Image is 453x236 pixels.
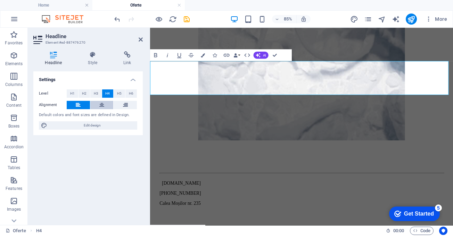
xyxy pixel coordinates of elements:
i: Pages (Ctrl+Alt+S) [364,15,372,23]
p: Columns [5,82,23,87]
button: pages [364,15,372,23]
button: Bold (Ctrl+B) [150,49,161,61]
button: Edit design [39,121,137,130]
p: Favorites [5,40,23,46]
h6: Session time [386,227,404,235]
div: 5 [51,1,58,8]
div: Default colors and font sizes are defined in Design. [39,112,137,118]
button: HTML [242,49,253,61]
i: AI Writer [392,15,400,23]
h4: Settings [33,71,143,84]
span: H3 [94,89,98,98]
button: Data Bindings [233,49,241,61]
button: More [422,14,450,25]
p: Boxes [8,123,20,129]
div: Get Started [20,8,50,14]
img: Editor Logo [40,15,92,23]
span: H2 [82,89,87,98]
span: Edit design [49,121,135,130]
button: Confirm (Ctrl+⏎) [269,49,280,61]
h4: Headline [33,51,76,66]
h2: Headline [46,33,143,40]
p: Features [6,186,22,191]
span: Click to select. Double-click to edit [36,227,42,235]
button: AI [254,52,269,59]
h6: 85% [282,15,294,23]
a: Click to cancel selection. Double-click to open Pages [6,227,26,235]
button: undo [113,15,121,23]
button: Usercentrics [439,227,447,235]
span: Code [413,227,430,235]
h3: Element #ed-887476270 [46,40,129,46]
span: H4 [105,89,110,98]
span: : [398,228,399,233]
button: reload [168,15,177,23]
button: publish [406,14,417,25]
button: navigator [378,15,386,23]
button: Code [410,227,434,235]
button: Italic (Ctrl+I) [162,49,173,61]
button: Underline (Ctrl+U) [174,49,185,61]
h4: Link [112,51,143,66]
span: H1 [70,89,75,98]
button: 85% [272,15,297,23]
p: Elements [5,61,23,67]
i: Reload page [169,15,177,23]
i: Publish [407,15,415,23]
button: Link [221,49,232,61]
h4: Oferte [92,1,185,9]
p: Tables [8,165,20,171]
label: Level [39,89,67,98]
i: On resize automatically adjust zoom level to fit chosen device. [300,16,307,22]
div: Get Started 5 items remaining, 0% complete [6,3,56,18]
i: Design (Ctrl+Alt+Y) [350,15,358,23]
button: H3 [90,89,102,98]
button: H4 [102,89,114,98]
button: Strikethrough [186,49,197,61]
i: Save (Ctrl+S) [183,15,191,23]
p: Images [7,207,21,212]
i: Undo: Change orientation (Ctrl+Z) [113,15,121,23]
p: Content [6,103,22,108]
button: H2 [79,89,90,98]
h4: Style [76,51,112,66]
button: save [182,15,191,23]
button: H6 [125,89,137,98]
span: More [425,16,447,23]
span: H6 [129,89,133,98]
i: Navigator [378,15,386,23]
span: AI [263,53,266,57]
button: H5 [114,89,125,98]
label: Alignment [39,101,67,109]
button: Colors [197,49,208,61]
nav: breadcrumb [36,227,42,235]
button: text_generator [392,15,400,23]
button: design [350,15,359,23]
button: Icons [209,49,220,61]
p: Accordion [4,144,24,150]
span: H5 [117,89,122,98]
button: H1 [67,89,78,98]
span: 00 00 [393,227,404,235]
